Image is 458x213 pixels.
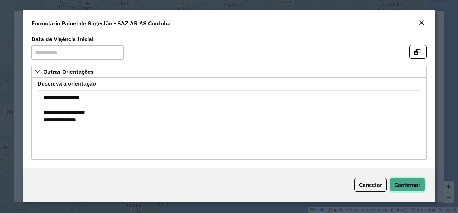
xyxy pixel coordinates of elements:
hb-button: Confirma sugestões e abre em nova aba [409,48,427,55]
h4: Formulário Painel de Sugestão - SAZ AR AS Cordoba [31,19,171,28]
label: Data de Vigência Inicial [31,35,94,43]
label: Descreva a orientação [38,79,96,88]
button: Confirmar [390,178,425,192]
button: Close [416,19,427,28]
span: Confirmar [394,181,420,188]
a: Outras Orientações [31,66,427,78]
button: Cancelar [354,178,387,192]
div: Outras Orientações [31,78,427,160]
em: Fechar [419,20,424,26]
span: Outras Orientações [43,69,94,74]
span: Cancelar [359,181,382,188]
